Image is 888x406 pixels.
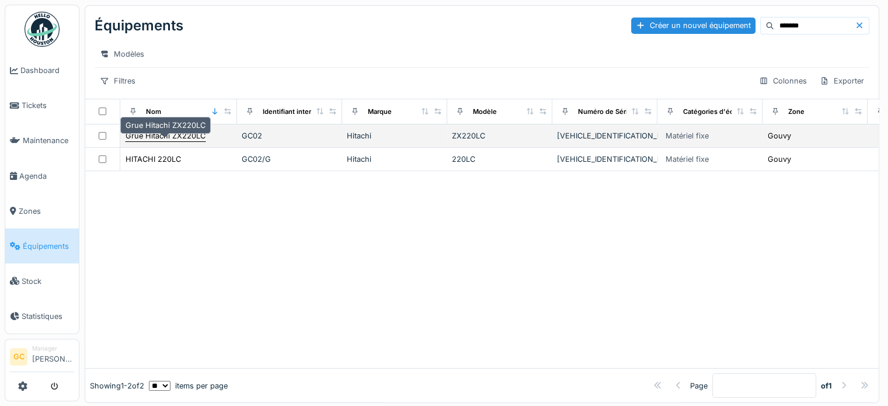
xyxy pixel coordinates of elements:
div: Zone [788,107,805,117]
div: Grue Hitachi ZX220LC [126,130,206,141]
div: Numéro de Série [578,107,632,117]
li: GC [10,348,27,366]
div: Créer un nouvel équipement [631,18,755,33]
div: Hitachi [347,154,443,165]
div: Colonnes [754,72,812,89]
div: Filtres [95,72,141,89]
a: Équipements [5,228,79,263]
div: Matériel fixe [666,130,709,141]
span: Dashboard [20,65,74,76]
a: Stock [5,263,79,299]
div: Exporter [814,72,869,89]
div: ZX220LC [452,130,548,141]
div: Marque [368,107,392,117]
div: HITACHI 220LC [126,154,181,165]
div: Catégories d'équipement [683,107,764,117]
a: Tickets [5,88,79,123]
a: Statistiques [5,299,79,334]
div: 220LC [452,154,548,165]
span: Agenda [19,171,74,182]
div: Page [690,380,708,391]
span: Statistiques [22,311,74,322]
div: Hitachi [347,130,443,141]
div: Modèles [95,46,149,63]
div: [VEHICLE_IDENTIFICATION_NUMBER] [557,130,653,141]
span: Équipements [23,241,74,252]
img: Badge_color-CXgf-gQk.svg [25,12,60,47]
span: Stock [22,276,74,287]
div: Gouvy [768,130,791,141]
span: Zones [19,206,74,217]
strong: of 1 [821,380,832,391]
div: Identifiant interne [263,107,319,117]
a: Agenda [5,158,79,193]
div: Équipements [95,11,183,41]
a: Zones [5,193,79,228]
div: items per page [149,380,228,391]
div: GC02 [242,130,337,141]
div: GC02/G [242,154,337,165]
div: Modèle [473,107,497,117]
a: Maintenance [5,123,79,158]
div: Grue Hitachi ZX220LC [120,117,211,134]
a: GC Manager[PERSON_NAME] [10,344,74,372]
div: Manager [32,344,74,353]
a: Dashboard [5,53,79,88]
span: Maintenance [23,135,74,146]
div: Matériel fixe [666,154,709,165]
span: Tickets [22,100,74,111]
div: Gouvy [768,154,791,165]
div: Nom [146,107,161,117]
div: [VEHICLE_IDENTIFICATION_NUMBER] [557,154,653,165]
li: [PERSON_NAME] [32,344,74,369]
div: Showing 1 - 2 of 2 [90,380,144,391]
